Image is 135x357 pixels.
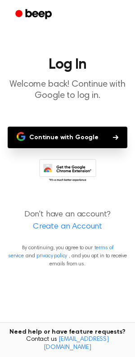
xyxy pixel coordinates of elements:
[5,336,130,352] span: Contact us
[7,57,128,72] h1: Log In
[7,79,128,101] p: Welcome back! Continue with Google to log in.
[36,253,67,259] a: privacy policy
[9,221,126,233] a: Create an Account
[7,244,128,268] p: By continuing, you agree to our and , and you opt in to receive emails from us.
[8,127,127,148] button: Continue with Google
[7,209,128,233] p: Don't have an account?
[44,336,109,351] a: [EMAIL_ADDRESS][DOMAIN_NAME]
[9,6,60,23] a: Beep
